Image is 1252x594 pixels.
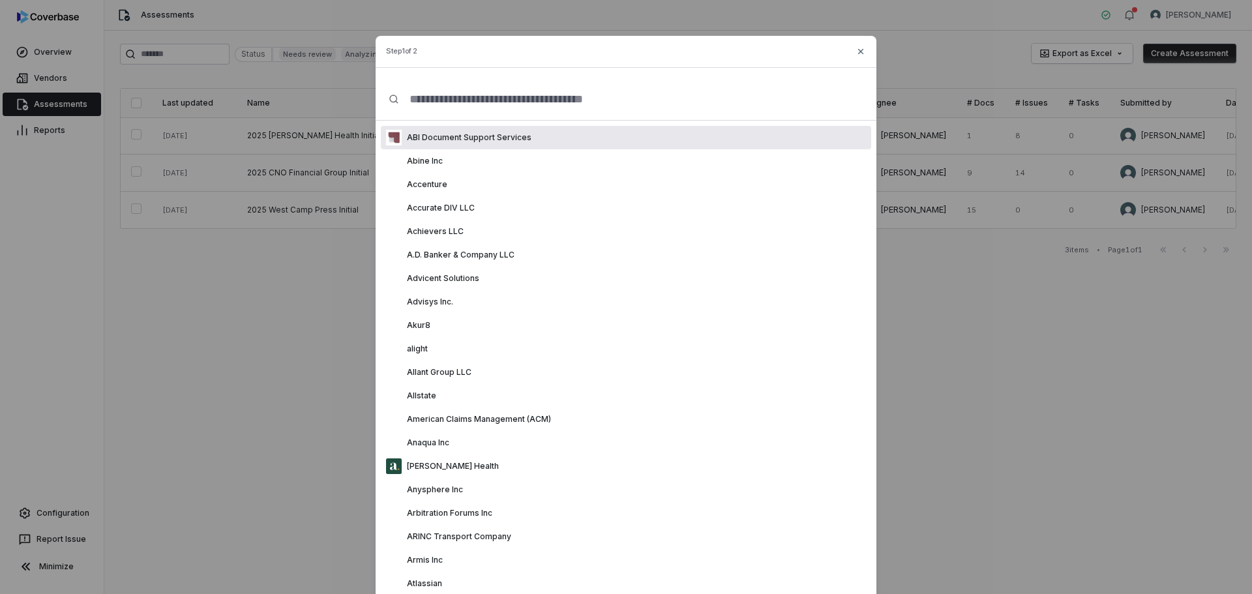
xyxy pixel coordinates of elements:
p: Achievers LLC [402,226,464,237]
p: alight [402,344,428,354]
p: ARINC Transport Company [402,531,511,542]
p: Accurate DIV LLC [402,203,475,213]
p: Abine Inc [402,156,443,166]
p: Armis Inc [402,555,443,565]
p: Arbitration Forums Inc [402,508,492,518]
p: Advisys Inc. [402,297,453,307]
p: Allant Group LLC [402,367,471,378]
p: Advicent Solutions [402,273,479,284]
p: ABI Document Support Services [402,132,531,143]
p: [PERSON_NAME] Health [402,461,499,471]
p: A.D. Banker & Company LLC [402,250,514,260]
p: Anaqua Inc [402,438,449,448]
p: Accenture [402,179,447,190]
p: American Claims Management (ACM) [402,414,551,424]
p: Atlassian [402,578,442,589]
span: Step 1 of 2 [386,46,417,56]
p: Akur8 [402,320,430,331]
p: Anysphere Inc [402,484,463,495]
p: Allstate [402,391,436,401]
